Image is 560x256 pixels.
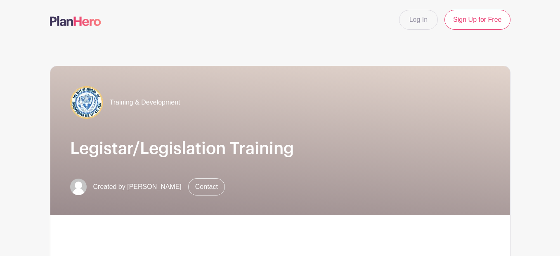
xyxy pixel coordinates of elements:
[70,179,87,195] img: default-ce2991bfa6775e67f084385cd625a349d9dcbb7a52a09fb2fda1e96e2d18dcdb.png
[188,178,225,195] a: Contact
[93,182,182,192] span: Created by [PERSON_NAME]
[70,139,490,158] h1: Legistar/Legislation Training
[110,98,180,107] span: Training & Development
[50,16,101,26] img: logo-507f7623f17ff9eddc593b1ce0a138ce2505c220e1c5a4e2b4648c50719b7d32.svg
[399,10,438,30] a: Log In
[444,10,510,30] a: Sign Up for Free
[70,86,103,119] img: COA%20logo%20(2).jpg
